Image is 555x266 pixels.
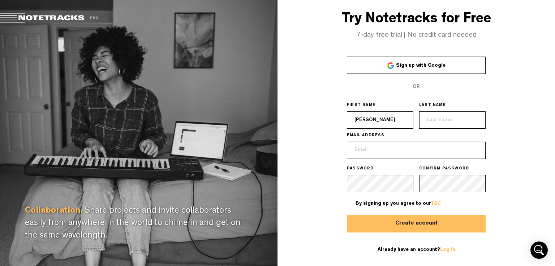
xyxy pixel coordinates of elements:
[347,166,374,172] span: PASSWORD
[25,207,83,216] span: Collaboration.
[431,201,441,206] a: T&C
[25,207,241,240] span: Share projects and invite collaborators easily from anywhere in the world to chime in and get on ...
[347,111,413,129] input: First name
[396,63,446,68] span: Sign up with Google
[356,201,441,206] span: By signing up you agree to our
[530,241,548,259] div: Open Intercom Messenger
[347,142,486,159] input: Email
[277,12,555,28] h3: Try Notetracks for Free
[419,103,446,108] span: LAST NAME
[347,103,375,108] span: FIRST NAME
[440,247,455,252] a: Log in
[419,111,486,129] input: Last name
[347,215,486,232] button: Create account
[419,166,469,172] span: CONFIRM PASSWORD
[378,247,455,252] span: Already have an account?
[277,31,555,39] h4: 7-day free trial | No credit card needed
[347,133,385,139] span: EMAIL ADDRESS
[413,84,420,89] span: OR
